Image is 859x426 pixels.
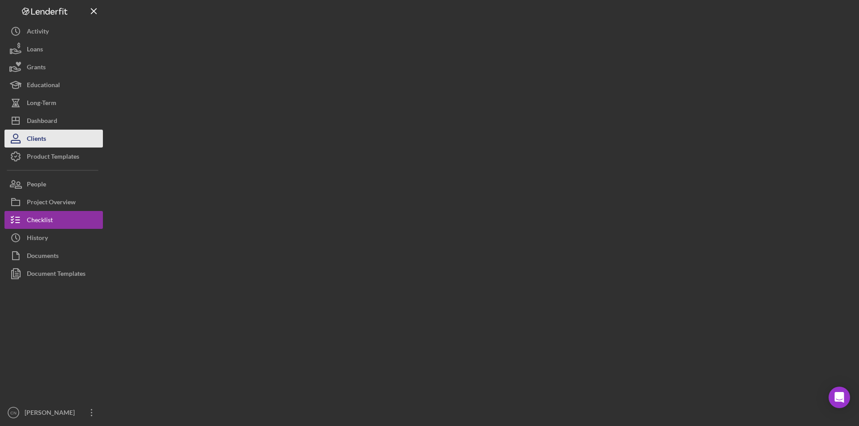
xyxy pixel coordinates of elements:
[4,247,103,265] button: Documents
[27,40,43,60] div: Loans
[4,58,103,76] button: Grants
[27,175,46,195] div: People
[4,148,103,165] button: Product Templates
[27,58,46,78] div: Grants
[27,148,79,168] div: Product Templates
[10,410,17,415] text: CN
[4,175,103,193] button: People
[27,94,56,114] div: Long-Term
[4,40,103,58] button: Loans
[27,76,60,96] div: Educational
[4,229,103,247] button: History
[4,112,103,130] button: Dashboard
[4,94,103,112] button: Long-Term
[27,265,85,285] div: Document Templates
[4,404,103,422] button: CN[PERSON_NAME]
[27,22,49,42] div: Activity
[27,193,76,213] div: Project Overview
[4,130,103,148] button: Clients
[22,404,81,424] div: [PERSON_NAME]
[4,265,103,283] button: Document Templates
[4,193,103,211] button: Project Overview
[27,211,53,231] div: Checklist
[4,76,103,94] button: Educational
[829,387,850,408] div: Open Intercom Messenger
[27,229,48,249] div: History
[27,247,59,267] div: Documents
[27,112,57,132] div: Dashboard
[4,211,103,229] button: Checklist
[27,130,46,150] div: Clients
[4,22,103,40] button: Activity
